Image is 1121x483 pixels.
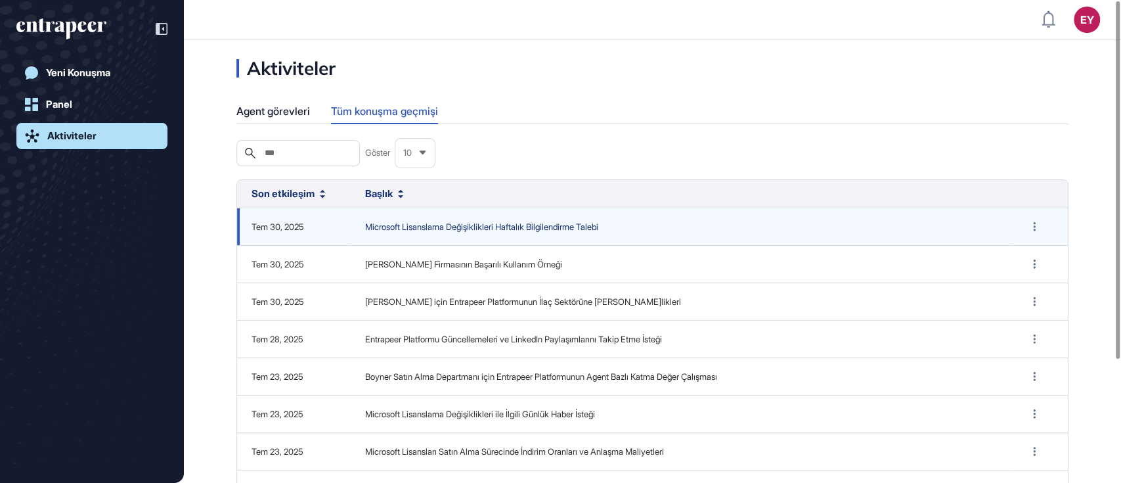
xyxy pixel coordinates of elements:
[365,296,996,309] span: [PERSON_NAME] için Entrapeer Platformunun İlaç Sektörüne [PERSON_NAME]likleri
[236,59,336,78] div: Aktiviteler
[252,446,303,457] span: Tem 23, 2025
[46,67,110,79] div: Yeni Konuşma
[252,259,304,269] span: Tem 30, 2025
[252,334,303,344] span: Tem 28, 2025
[365,147,390,160] span: Göster
[16,18,106,39] div: entrapeer-logo
[252,187,315,202] span: Son etkileşim
[236,99,310,124] div: Agent görevleri
[365,187,403,202] button: Başlık
[252,221,304,232] span: Tem 30, 2025
[16,60,167,86] a: Yeni Konuşma
[365,333,996,346] span: Entrapeer Platformu Güncellemeleri ve LinkedIn Paylaşımlarını Takip Etme İsteği
[252,296,304,307] span: Tem 30, 2025
[46,99,72,110] div: Panel
[252,187,325,202] button: Son etkileşim
[16,123,167,149] a: Aktiviteler
[365,221,996,234] span: Microsoft Lisanslama Değişiklikleri Haftalık Bilgilendirme Talebi
[403,148,412,158] span: 10
[365,258,996,271] span: [PERSON_NAME] Firmasının Başarılı Kullanım Örneği
[47,130,97,142] div: Aktiviteler
[365,187,393,202] span: Başlık
[16,91,167,118] a: Panel
[331,99,438,123] div: Tüm konuşma geçmişi
[365,408,996,421] span: Microsoft Lisanslama Değişiklikleri ile İlgili Günlük Haber İsteği
[252,409,303,419] span: Tem 23, 2025
[252,371,303,382] span: Tem 23, 2025
[365,371,996,384] span: Boyner Satın Alma Departmanı için Entrapeer Platformunun Agent Bazlı Katma Değer Çalışması
[365,446,996,459] span: Microsoft Lisansları Satın Alma Sürecinde İndirim Oranları ve Anlaşma Maliyetleri
[1074,7,1100,33] button: EY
